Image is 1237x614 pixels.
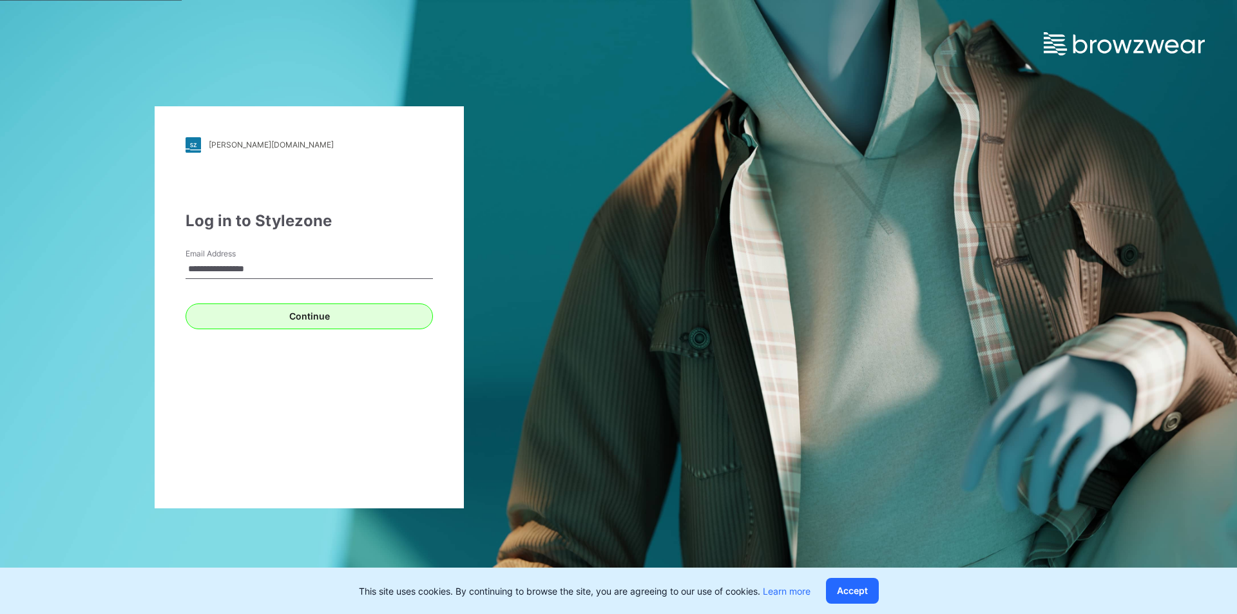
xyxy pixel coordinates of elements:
div: Log in to Stylezone [186,209,433,233]
p: This site uses cookies. By continuing to browse the site, you are agreeing to our use of cookies. [359,584,810,598]
div: [PERSON_NAME][DOMAIN_NAME] [209,140,334,149]
img: stylezone-logo.562084cfcfab977791bfbf7441f1a819.svg [186,137,201,153]
button: Continue [186,303,433,329]
img: browzwear-logo.e42bd6dac1945053ebaf764b6aa21510.svg [1044,32,1205,55]
label: Email Address [186,248,276,260]
button: Accept [826,578,879,604]
a: Learn more [763,586,810,597]
a: [PERSON_NAME][DOMAIN_NAME] [186,137,433,153]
